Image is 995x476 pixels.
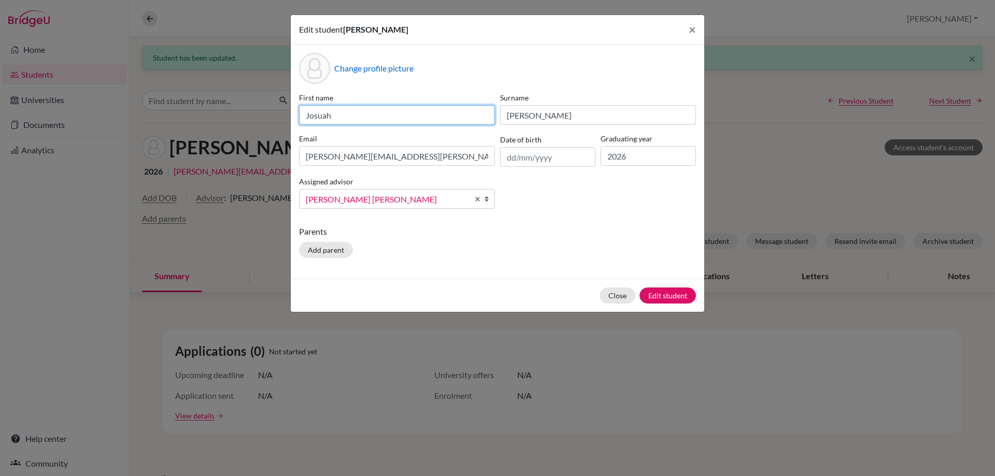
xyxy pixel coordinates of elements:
[299,92,495,103] label: First name
[299,53,330,84] div: Profile picture
[306,193,468,206] span: [PERSON_NAME] [PERSON_NAME]
[299,242,353,258] button: Add parent
[639,287,696,304] button: Edit student
[500,147,595,167] input: dd/mm/yyyy
[500,134,542,145] label: Date of birth
[680,15,704,44] button: Close
[299,176,353,187] label: Assigned advisor
[343,24,408,34] span: [PERSON_NAME]
[600,287,635,304] button: Close
[299,225,696,238] p: Parents
[689,22,696,37] span: ×
[299,24,343,34] span: Edit student
[601,133,696,144] label: Graduating year
[500,92,696,103] label: Surname
[299,133,495,144] label: Email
